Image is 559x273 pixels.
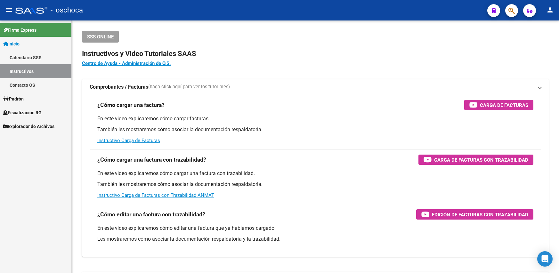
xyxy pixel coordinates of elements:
[3,95,24,102] span: Padrón
[97,155,206,164] h3: ¿Cómo cargar una factura con trazabilidad?
[464,100,533,110] button: Carga de Facturas
[3,109,42,116] span: Fiscalización RG
[418,155,533,165] button: Carga de Facturas con Trazabilidad
[416,209,533,220] button: Edición de Facturas con Trazabilidad
[90,84,148,91] strong: Comprobantes / Facturas
[97,126,533,133] p: También les mostraremos cómo asociar la documentación respaldatoria.
[432,211,528,219] span: Edición de Facturas con Trazabilidad
[97,181,533,188] p: También les mostraremos cómo asociar la documentación respaldatoria.
[87,34,114,40] span: SSS ONLINE
[546,6,554,14] mat-icon: person
[97,100,165,109] h3: ¿Cómo cargar una factura?
[434,156,528,164] span: Carga de Facturas con Trazabilidad
[5,6,13,14] mat-icon: menu
[97,236,533,243] p: Les mostraremos cómo asociar la documentación respaldatoria y la trazabilidad.
[97,210,205,219] h3: ¿Cómo editar una factura con trazabilidad?
[3,27,36,34] span: Firma Express
[480,101,528,109] span: Carga de Facturas
[82,79,549,95] mat-expansion-panel-header: Comprobantes / Facturas(haga click aquí para ver los tutoriales)
[3,123,54,130] span: Explorador de Archivos
[148,84,230,91] span: (haga click aquí para ver los tutoriales)
[82,48,549,60] h2: Instructivos y Video Tutoriales SAAS
[82,95,549,257] div: Comprobantes / Facturas(haga click aquí para ver los tutoriales)
[3,40,20,47] span: Inicio
[537,251,553,267] div: Open Intercom Messenger
[97,170,533,177] p: En este video explicaremos cómo cargar una factura con trazabilidad.
[82,60,171,66] a: Centro de Ayuda - Administración de O.S.
[97,225,533,232] p: En este video explicaremos cómo editar una factura que ya habíamos cargado.
[97,115,533,122] p: En este video explicaremos cómo cargar facturas.
[82,31,119,43] button: SSS ONLINE
[97,138,160,143] a: Instructivo Carga de Facturas
[51,3,83,17] span: - oschoca
[97,192,214,198] a: Instructivo Carga de Facturas con Trazabilidad ANMAT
